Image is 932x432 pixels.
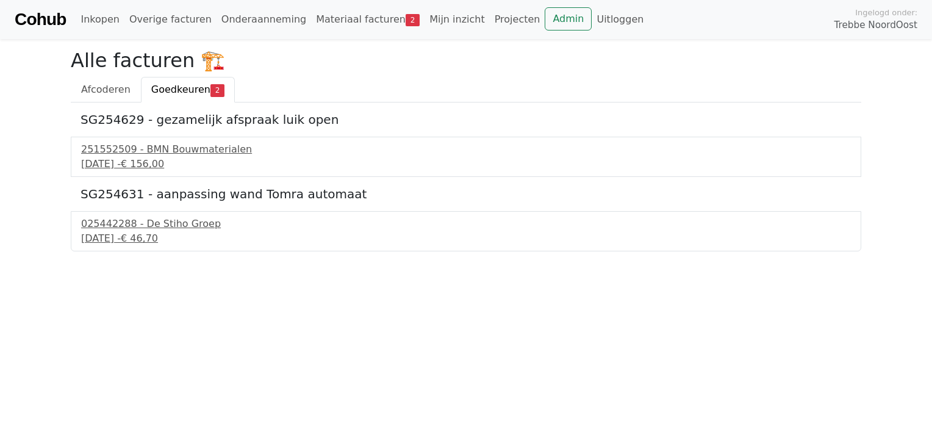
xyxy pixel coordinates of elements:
[545,7,592,31] a: Admin
[210,84,224,96] span: 2
[81,112,851,127] h5: SG254629 - gezamelijk afspraak luik open
[81,231,851,246] div: [DATE] -
[121,158,164,170] span: € 156,00
[311,7,425,32] a: Materiaal facturen2
[406,14,420,26] span: 2
[71,77,141,103] a: Afcoderen
[15,5,66,34] a: Cohub
[81,142,851,157] div: 251552509 - BMN Bouwmaterialen
[592,7,648,32] a: Uitloggen
[855,7,917,18] span: Ingelogd onder:
[425,7,490,32] a: Mijn inzicht
[121,232,158,244] span: € 46,70
[81,84,131,95] span: Afcoderen
[217,7,311,32] a: Onderaanneming
[81,187,851,201] h5: SG254631 - aanpassing wand Tomra automaat
[834,18,917,32] span: Trebbe NoordOost
[124,7,217,32] a: Overige facturen
[81,157,851,171] div: [DATE] -
[151,84,210,95] span: Goedkeuren
[81,217,851,246] a: 025442288 - De Stiho Groep[DATE] -€ 46,70
[81,142,851,171] a: 251552509 - BMN Bouwmaterialen[DATE] -€ 156,00
[71,49,861,72] h2: Alle facturen 🏗️
[81,217,851,231] div: 025442288 - De Stiho Groep
[76,7,124,32] a: Inkopen
[490,7,545,32] a: Projecten
[141,77,235,103] a: Goedkeuren2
